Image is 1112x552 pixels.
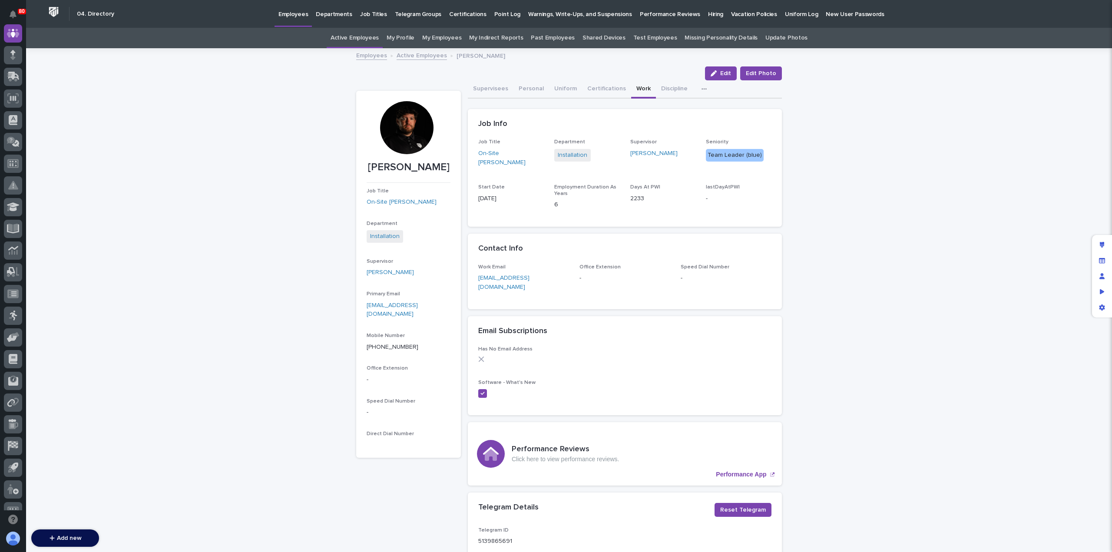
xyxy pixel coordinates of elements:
[554,139,585,145] span: Department
[54,110,61,117] div: 🔗
[512,445,619,454] h3: Performance Reviews
[367,431,414,436] span: Direct Dial Number
[630,149,678,158] a: [PERSON_NAME]
[17,109,47,118] span: Help Docs
[706,139,728,145] span: Seniority
[31,529,99,547] button: Add new
[61,160,105,167] a: Powered byPylon
[422,28,461,48] a: My Employees
[478,380,536,385] span: Software - What's New
[685,28,758,48] a: Missing Personality Details
[579,274,670,283] p: -
[554,185,616,196] span: Employment Duration As Years
[4,5,22,23] button: Notifications
[531,28,575,48] a: Past Employees
[765,28,808,48] a: Update Photos
[367,268,414,277] a: [PERSON_NAME]
[478,119,507,129] h2: Job Info
[331,28,379,48] a: Active Employees
[367,188,389,194] span: Job Title
[633,28,677,48] a: Test Employees
[720,70,731,76] span: Edit
[681,274,771,283] p: -
[681,264,729,270] span: Speed Dial Number
[582,80,631,99] button: Certifications
[478,264,506,270] span: Work Email
[468,422,782,486] a: Performance App
[746,69,776,78] span: Edit Photo
[549,80,582,99] button: Uniform
[387,28,414,48] a: My Profile
[148,137,158,147] button: Start new chat
[706,194,771,203] p: -
[478,185,505,190] span: Start Date
[4,510,22,529] button: Open support chat
[367,408,450,417] p: -
[740,66,782,80] button: Edit Photo
[468,80,513,99] button: Supervisees
[478,503,539,512] h2: Telegram Details
[579,264,621,270] span: Office Extension
[77,10,114,18] h2: 04. Directory
[9,8,26,26] img: Stacker
[367,198,437,207] a: On-Site [PERSON_NAME]
[1094,268,1110,284] div: Manage users
[1094,253,1110,268] div: Manage fields and data
[367,221,397,226] span: Department
[478,537,512,546] p: 5139865691
[478,149,544,167] a: On-Site [PERSON_NAME]
[367,333,405,338] span: Mobile Number
[631,80,656,99] button: Work
[46,4,62,20] img: Workspace Logo
[469,28,523,48] a: My Indirect Reports
[30,143,122,150] div: We're offline, we will be back soon!
[63,109,111,118] span: Onboarding Call
[630,139,657,145] span: Supervisor
[9,34,158,48] p: Welcome 👋
[367,291,400,297] span: Primary Email
[582,28,625,48] a: Shared Devices
[4,529,22,548] button: users-avatar
[367,366,408,371] span: Office Extension
[478,528,509,533] span: Telegram ID
[716,471,766,478] p: Performance App
[1094,284,1110,300] div: Preview as
[367,302,418,317] a: [EMAIL_ADDRESS][DOMAIN_NAME]
[1094,237,1110,253] div: Edit layout
[478,244,523,254] h2: Contact Info
[478,347,533,352] span: Has No Email Address
[9,48,158,62] p: How can we help?
[367,344,418,350] a: [PHONE_NUMBER]
[9,134,24,150] img: 1736555164131-43832dd5-751b-4058-ba23-39d91318e5a0
[720,506,766,514] span: Reset Telegram
[367,399,415,404] span: Speed Dial Number
[478,327,547,336] h2: Email Subscriptions
[397,50,447,60] a: Active Employees
[630,194,696,203] p: 2233
[30,134,142,143] div: Start new chat
[478,139,500,145] span: Job Title
[554,200,620,209] p: 6
[5,106,51,122] a: 📖Help Docs
[706,149,764,162] div: Team Leader (blue)
[9,110,16,117] div: 📖
[1094,300,1110,315] div: App settings
[356,50,387,60] a: Employees
[11,10,22,24] div: Notifications80
[558,151,587,160] a: Installation
[630,185,660,190] span: Days At PWI
[367,161,450,174] p: [PERSON_NAME]
[367,375,450,384] p: -
[513,80,549,99] button: Personal
[478,275,530,290] a: [EMAIL_ADDRESS][DOMAIN_NAME]
[512,456,619,463] p: Click here to view performance reviews.
[86,161,105,167] span: Pylon
[370,232,400,241] a: Installation
[367,259,393,264] span: Supervisor
[19,8,25,14] p: 80
[705,66,737,80] button: Edit
[706,185,740,190] span: lastDayAtPWI
[51,106,114,122] a: 🔗Onboarding Call
[656,80,693,99] button: Discipline
[457,50,505,60] p: [PERSON_NAME]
